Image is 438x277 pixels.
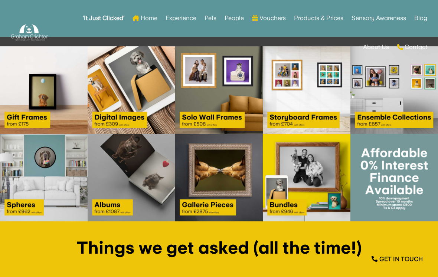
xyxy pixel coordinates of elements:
a: Blog [414,4,427,33]
a: Products & Prices [294,4,343,33]
a: Contact [397,33,427,62]
img: 5 [263,47,350,134]
strong: ‘It Just Clicked’ [83,16,124,21]
a: Experience [166,4,196,33]
img: Graham Crichton Photography Logo - Graham Crichton - Belfast Family & Pet Photography Studio [11,23,49,43]
a: Home [133,4,157,33]
a: About Us [363,33,389,62]
a: People [225,4,244,33]
a: ‘It Just Clicked’ [83,4,124,33]
a: Pets [205,4,216,33]
img: 6 [88,134,175,222]
img: 9 [263,134,350,222]
img: 3 [175,134,263,222]
img: 10 [350,134,438,222]
a: Sensory Awareness [352,4,406,33]
a: Get in touch [366,250,429,268]
img: 4 [350,47,438,134]
h1: Things we get asked (all the time!) [44,240,394,260]
a: Vouchers [252,4,286,33]
img: 7 [88,47,175,134]
img: 1 [175,47,263,134]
